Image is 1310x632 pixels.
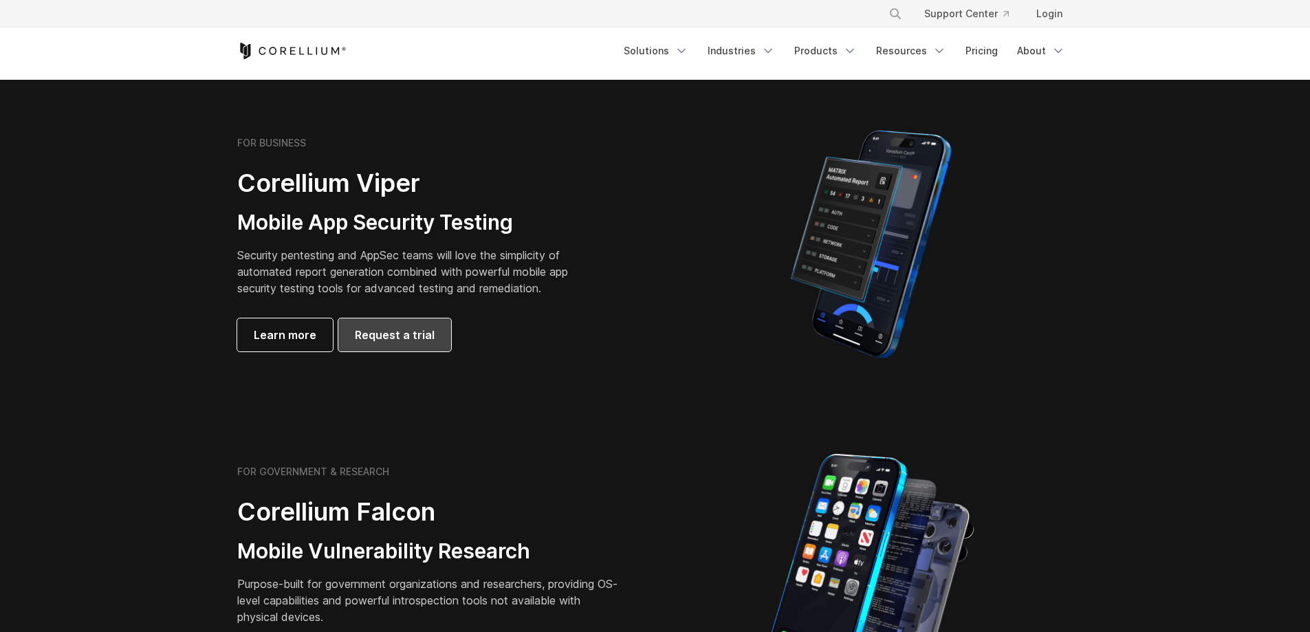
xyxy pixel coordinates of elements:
h6: FOR BUSINESS [237,137,306,149]
h2: Corellium Falcon [237,497,622,527]
h3: Mobile App Security Testing [237,210,589,236]
h2: Corellium Viper [237,168,589,199]
h6: FOR GOVERNMENT & RESEARCH [237,466,389,478]
p: Purpose-built for government organizations and researchers, providing OS-level capabilities and p... [237,576,622,625]
div: Navigation Menu [615,39,1073,63]
button: Search [883,1,908,26]
p: Security pentesting and AppSec teams will love the simplicity of automated report generation comb... [237,247,589,296]
a: Login [1025,1,1073,26]
h3: Mobile Vulnerability Research [237,538,622,565]
a: Learn more [237,318,333,351]
a: Products [786,39,865,63]
a: Support Center [913,1,1020,26]
a: Pricing [957,39,1006,63]
a: Solutions [615,39,697,63]
a: Request a trial [338,318,451,351]
a: Industries [699,39,783,63]
div: Navigation Menu [872,1,1073,26]
a: Corellium Home [237,43,347,59]
a: About [1009,39,1073,63]
span: Learn more [254,327,316,343]
span: Request a trial [355,327,435,343]
a: Resources [868,39,954,63]
img: Corellium MATRIX automated report on iPhone showing app vulnerability test results across securit... [767,124,974,364]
